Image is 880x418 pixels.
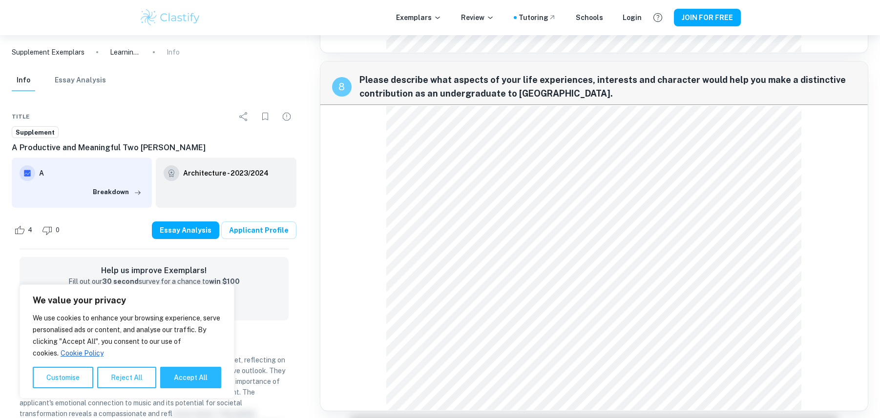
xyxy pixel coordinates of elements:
a: Cookie Policy [60,349,104,358]
button: Breakdown [90,185,144,199]
a: Applicant Profile [221,221,296,239]
a: Supplement Exemplars [12,47,84,58]
strong: win $100 [209,278,240,285]
a: Tutoring [519,12,556,23]
div: Dislike [40,222,65,238]
div: Bookmark [255,107,275,126]
h6: A [39,168,144,179]
img: Clastify logo [139,8,201,27]
p: Info [167,47,180,58]
span: The applicant demonstrates a charming and humorous growth mindset, reflecting on their early baki... [20,356,285,418]
span: Supplement [12,128,58,138]
p: We use cookies to enhance your browsing experience, serve personalised ads or content, and analys... [33,312,221,359]
button: Essay Analysis [152,221,219,239]
h6: A Productive and Meaningful Two [PERSON_NAME] [12,142,296,154]
span: Title [12,112,30,121]
a: Architecture - 2023/2024 [183,165,269,181]
p: Review [461,12,494,23]
p: Learning Perseverance Through Baking [110,47,141,58]
button: JOIN FOR FREE [674,9,741,26]
div: recipe [332,77,352,97]
strong: 30 second [102,278,139,285]
div: Report issue [277,107,296,126]
span: 4 [22,225,38,235]
p: We value your privacy [33,295,221,306]
div: Like [12,222,38,238]
a: Schools [576,12,603,23]
h6: Architecture - 2023/2024 [183,168,269,179]
p: Exemplars [396,12,441,23]
a: Login [623,12,642,23]
p: Fill out our survey for a chance to [68,277,240,287]
button: Help and Feedback [650,9,666,26]
div: Share [234,107,253,126]
button: Accept All [160,367,221,388]
button: Essay Analysis [55,70,106,91]
div: We value your privacy [20,284,234,398]
a: Supplement [12,126,59,139]
button: Info [12,70,35,91]
button: Customise [33,367,93,388]
span: Please describe what aspects of your life experiences, interests and character would help you mak... [359,73,856,100]
h6: Help us improve Exemplars! [27,265,281,277]
button: Reject All [97,367,156,388]
span: 0 [50,225,65,235]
